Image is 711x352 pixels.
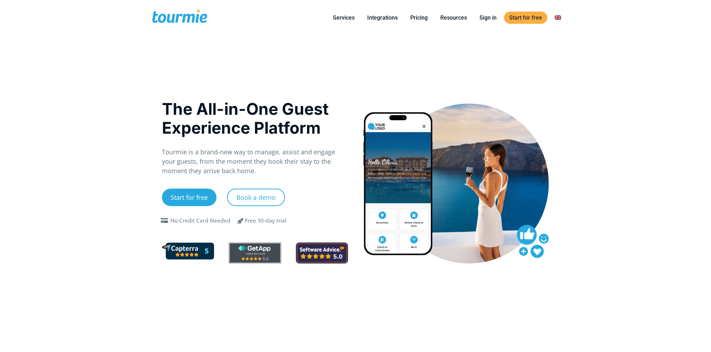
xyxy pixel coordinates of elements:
a: Switch to [549,13,566,22]
a: Resources [435,13,472,22]
h1: The All-in-One Guest Experience Platform [162,99,348,137]
div: No Credit Card Needed [170,217,230,225]
p: Tourmie is a brand-new way to manage, assist and engage your guests, from the moment they book th... [162,147,348,176]
a: Services [328,13,360,22]
a: Start for free [162,189,216,206]
a: Book a demo [227,189,285,206]
span:  [232,217,249,225]
span:  [159,218,170,224]
a: Start for free [504,12,547,24]
div: Free 30-day trial [245,217,286,225]
a: Integrations [362,13,403,22]
a: Pricing [405,13,433,22]
a: Sign in [474,13,502,22]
